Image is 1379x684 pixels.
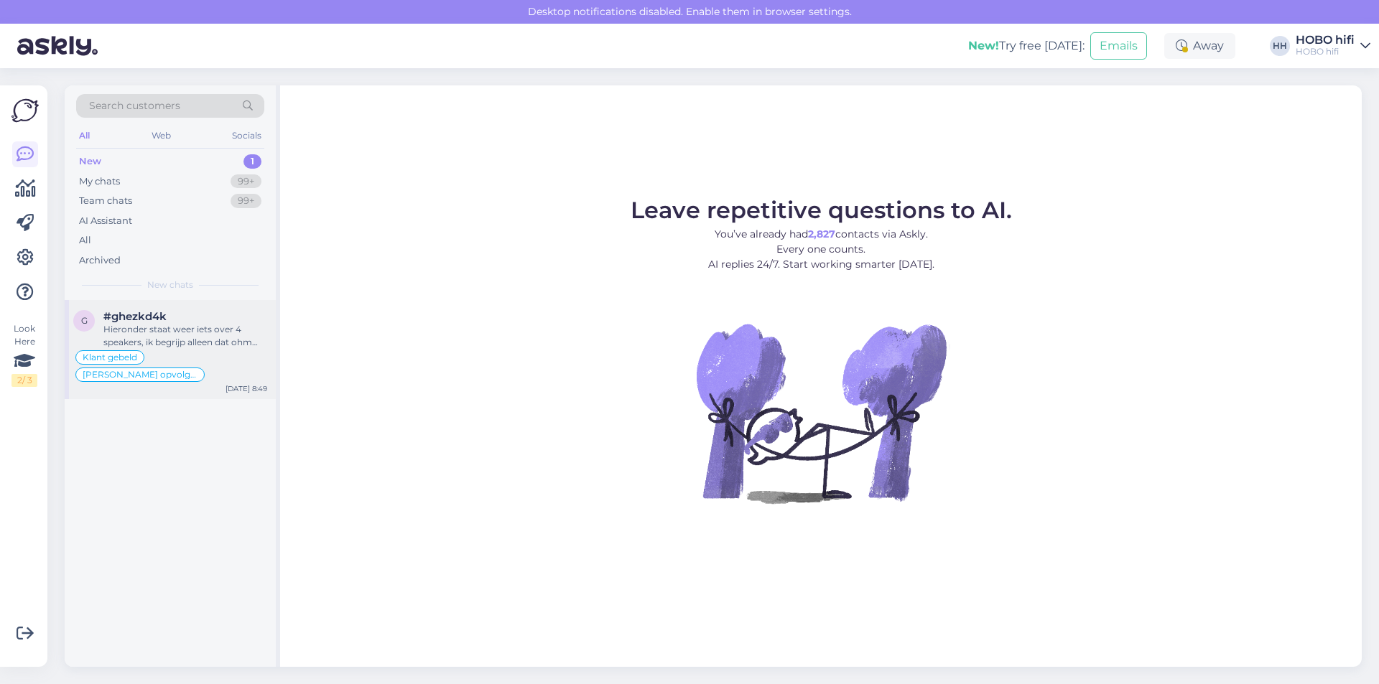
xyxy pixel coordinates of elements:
[631,196,1012,224] span: Leave repetitive questions to AI.
[103,323,267,349] div: Hieronder staat weer iets over 4 speakers, ik begrijp alleen dat ohm verhaal niet zo goed.
[76,126,93,145] div: All
[231,194,261,208] div: 99+
[103,310,167,323] span: #ghezkd4k
[692,284,950,542] img: No Chat active
[1296,46,1355,57] div: HOBO hifi
[1090,32,1147,60] button: Emails
[79,233,91,248] div: All
[968,39,999,52] b: New!
[83,370,198,379] span: [PERSON_NAME] opvolgen
[1296,34,1355,46] div: HOBO hifi
[968,37,1085,55] div: Try free [DATE]:
[89,98,180,113] span: Search customers
[79,154,101,169] div: New
[243,154,261,169] div: 1
[147,278,193,291] span: New chats
[79,194,132,208] div: Team chats
[11,97,39,124] img: Askly Logo
[79,253,121,268] div: Archived
[631,227,1012,272] p: You’ve already had contacts via Askly. Every one counts. AI replies 24/7. Start working smarter [...
[1270,36,1290,56] div: HH
[81,315,88,326] span: g
[231,174,261,189] div: 99+
[79,214,132,228] div: AI Assistant
[1296,34,1370,57] a: HOBO hifiHOBO hifi
[226,383,267,394] div: [DATE] 8:49
[1164,33,1235,59] div: Away
[11,374,37,387] div: 2 / 3
[229,126,264,145] div: Socials
[11,322,37,387] div: Look Here
[808,228,835,240] b: 2,827
[149,126,174,145] div: Web
[83,353,137,362] span: Klant gebeld
[79,174,120,189] div: My chats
